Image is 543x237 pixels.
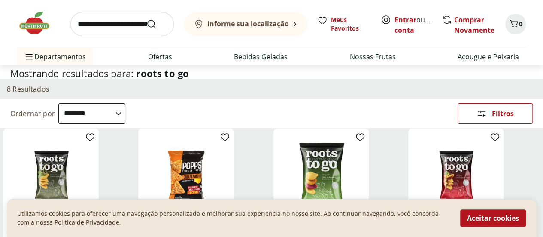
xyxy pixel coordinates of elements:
svg: Abrir Filtros [476,108,487,119]
img: Batata Doce Chips Original Roots to Go 45g [280,135,362,217]
b: Informe sua localização [207,19,289,28]
label: Ordernar por [10,109,55,118]
button: Menu [24,46,34,67]
img: Salgadinho Roots Chips Popps Queijo Nacho 35g [145,135,227,217]
span: Filtros [492,110,514,117]
a: Nossas Frutas [350,52,396,62]
a: Bebidas Geladas [234,52,288,62]
a: Meus Favoritos [317,15,370,33]
a: Açougue e Peixaria [458,52,519,62]
a: Criar conta [394,15,442,35]
button: Aceitar cookies [460,209,526,227]
p: Utilizamos cookies para oferecer uma navegação personalizada e melhorar sua experiencia no nosso ... [17,209,450,227]
img: Hortifruti [17,10,60,36]
h1: Mostrando resultados para: [10,68,533,79]
a: Ofertas [148,52,172,62]
a: Comprar Novamente [454,15,494,35]
button: Carrinho [505,14,526,34]
span: 0 [519,20,522,28]
button: Submit Search [146,19,167,29]
h2: 8 Resultados [7,84,49,94]
span: roots to go [136,67,189,80]
img: Chips de Batata Doce Teriyaki Roots to Go 45g [415,135,497,217]
a: Entrar [394,15,416,25]
button: Informe sua localização [184,12,307,36]
button: Filtros [458,103,533,124]
span: ou [394,15,433,35]
span: Meus Favoritos [331,15,370,33]
img: Chips de Batata Doce Azeite e Manjericão Roots to Go 45g [10,135,92,217]
input: search [70,12,174,36]
span: Departamentos [24,46,86,67]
